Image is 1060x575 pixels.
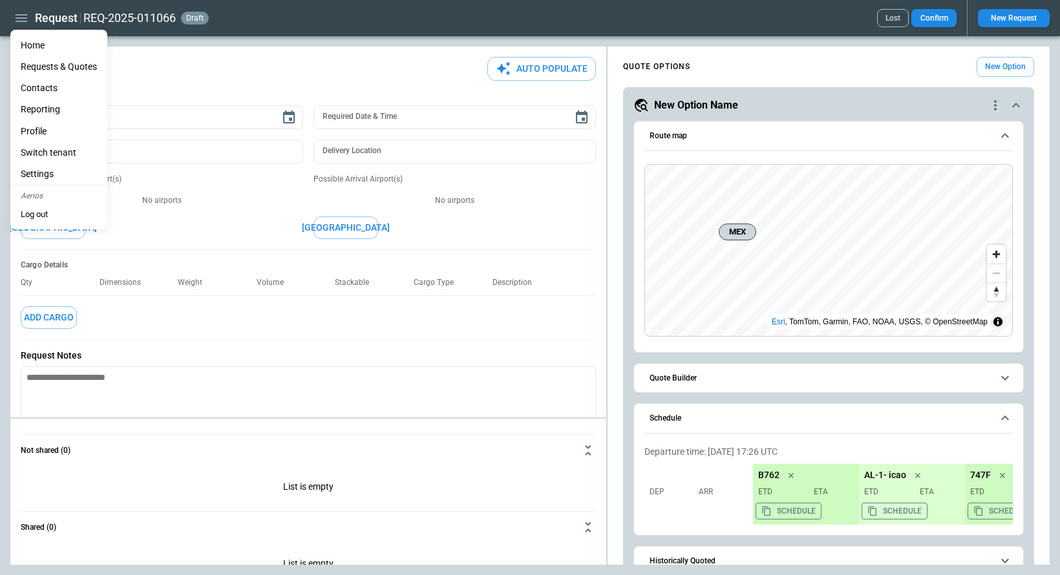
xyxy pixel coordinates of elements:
[10,163,107,185] a: Settings
[10,142,107,163] li: Switch tenant
[10,78,107,99] a: Contacts
[10,185,107,205] p: Aerios
[10,35,107,56] a: Home
[10,205,58,224] button: Log out
[10,56,107,78] a: Requests & Quotes
[10,121,107,142] a: Profile
[10,99,107,120] a: Reporting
